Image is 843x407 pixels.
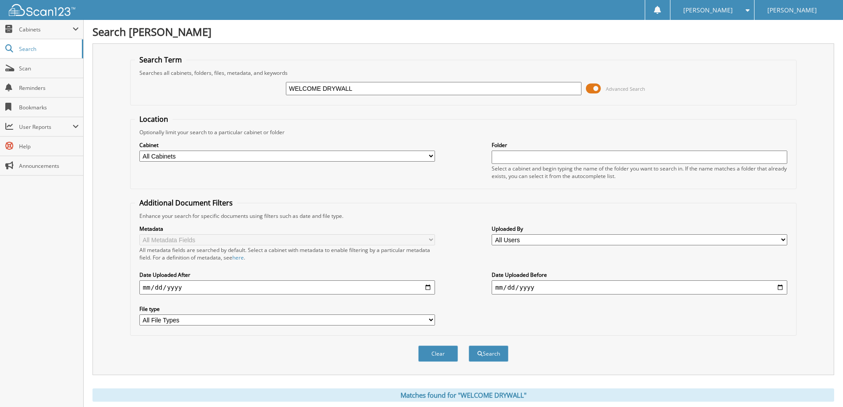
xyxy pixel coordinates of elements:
[19,65,79,72] span: Scan
[135,198,237,208] legend: Additional Document Filters
[232,254,244,261] a: here
[767,8,817,13] span: [PERSON_NAME]
[19,162,79,170] span: Announcements
[135,212,792,220] div: Enhance your search for specific documents using filters such as date and file type.
[19,84,79,92] span: Reminders
[139,271,435,279] label: Date Uploaded After
[492,271,787,279] label: Date Uploaded Before
[135,55,186,65] legend: Search Term
[469,345,508,362] button: Search
[92,24,834,39] h1: Search [PERSON_NAME]
[139,280,435,295] input: start
[139,305,435,313] label: File type
[19,143,79,150] span: Help
[19,123,73,131] span: User Reports
[139,246,435,261] div: All metadata fields are searched by default. Select a cabinet with metadata to enable filtering b...
[19,45,77,53] span: Search
[418,345,458,362] button: Clear
[9,4,75,16] img: scan123-logo-white.svg
[683,8,733,13] span: [PERSON_NAME]
[19,104,79,111] span: Bookmarks
[492,280,787,295] input: end
[606,85,645,92] span: Advanced Search
[19,26,73,33] span: Cabinets
[492,225,787,233] label: Uploaded By
[135,114,173,124] legend: Location
[135,69,792,77] div: Searches all cabinets, folders, files, metadata, and keywords
[492,141,787,149] label: Folder
[139,141,435,149] label: Cabinet
[492,165,787,180] div: Select a cabinet and begin typing the name of the folder you want to search in. If the name match...
[135,128,792,136] div: Optionally limit your search to a particular cabinet or folder
[92,388,834,402] div: Matches found for "WELCOME DRYWALL"
[139,225,435,233] label: Metadata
